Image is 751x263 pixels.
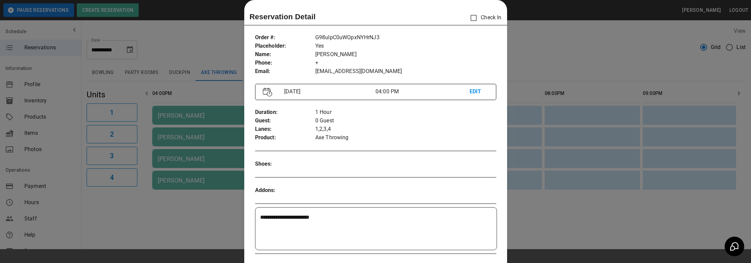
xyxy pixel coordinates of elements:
[315,33,496,42] p: G98uIpC0uWOpxNYHrNJ3
[263,88,272,97] img: Vector
[255,186,315,195] p: Addons :
[315,108,496,117] p: 1 Hour
[255,125,315,134] p: Lanes :
[315,67,496,76] p: [EMAIL_ADDRESS][DOMAIN_NAME]
[255,50,315,59] p: Name :
[375,88,470,96] p: 04:00 PM
[315,125,496,134] p: 1,2,3,4
[466,11,501,25] p: Check In
[315,117,496,125] p: 0 Guest
[250,11,316,22] p: Reservation Detail
[315,42,496,50] p: Yes
[255,134,315,142] p: Product :
[255,108,315,117] p: Duration :
[470,88,488,96] p: EDIT
[315,134,496,142] p: Axe Throwing
[255,117,315,125] p: Guest :
[255,59,315,67] p: Phone :
[255,33,315,42] p: Order # :
[281,88,375,96] p: [DATE]
[315,59,496,67] p: +
[255,42,315,50] p: Placeholder :
[255,160,315,168] p: Shoes :
[315,50,496,59] p: [PERSON_NAME]
[255,67,315,76] p: Email :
